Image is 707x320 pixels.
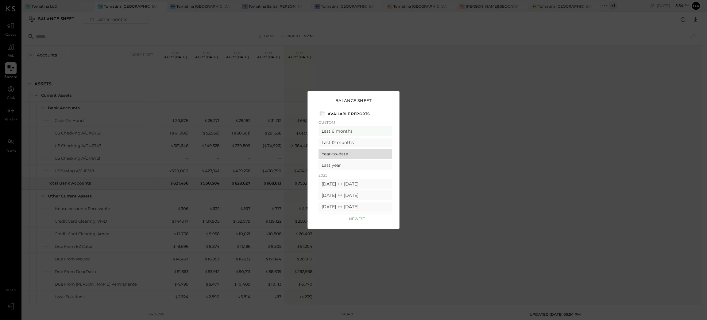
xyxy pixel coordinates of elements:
div: Last year [319,160,392,170]
div: [DATE] [DATE] [319,213,392,223]
div: Last 12 months [319,138,392,147]
p: Available Reports [328,111,370,116]
div: [DATE] [DATE] [319,179,392,189]
div: Last 6 months [319,126,392,136]
div: [DATE] [DATE] [319,190,392,200]
p: Newest [349,217,365,221]
div: Year-to-date [319,149,392,159]
h3: Balance Sheet [335,98,372,103]
p: 2025 [319,173,392,178]
p: Custom [319,120,392,125]
div: [DATE] [DATE] [319,202,392,212]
